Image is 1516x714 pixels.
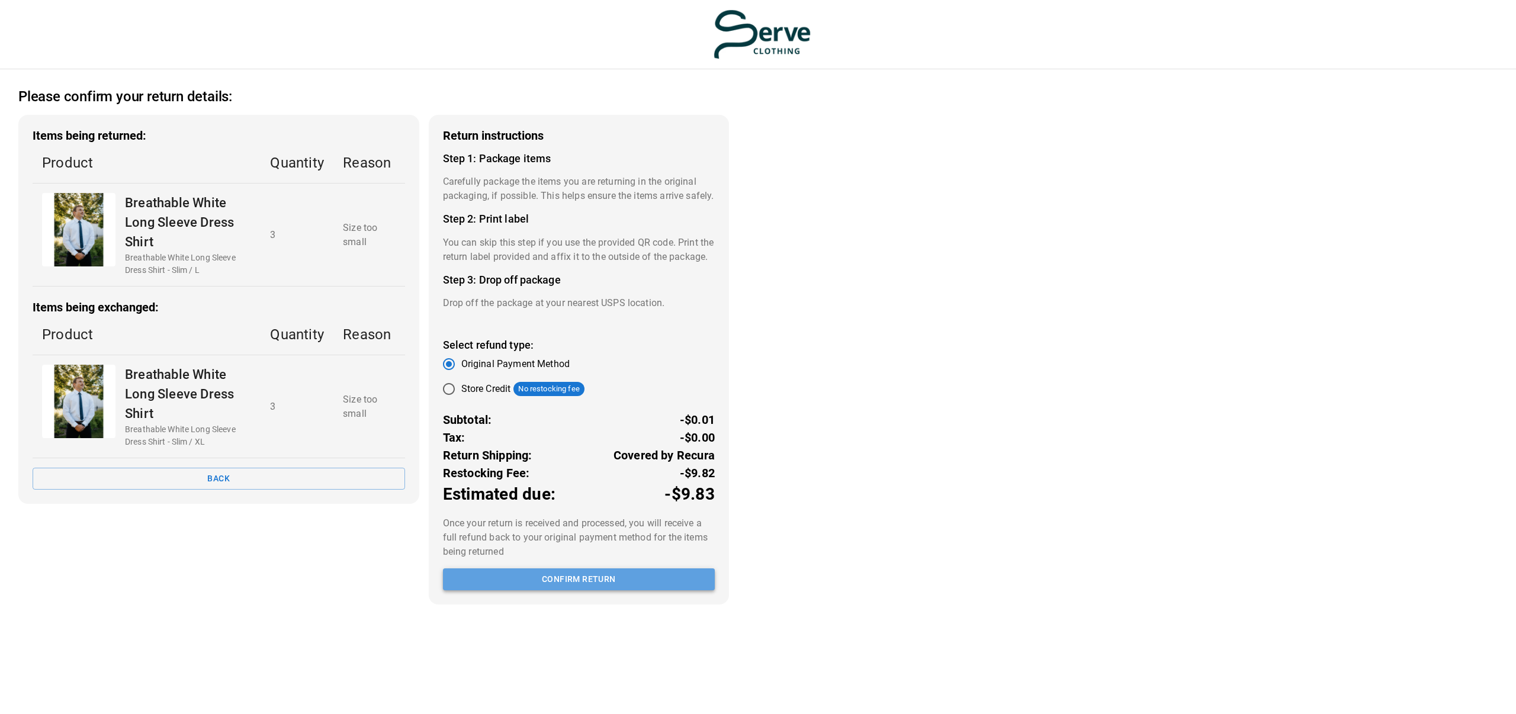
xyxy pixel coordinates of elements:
p: Reason [343,152,395,173]
div: Store Credit [461,382,584,396]
p: -$0.01 [680,411,715,429]
h3: Return instructions [443,129,715,143]
p: Restocking Fee: [443,464,530,482]
div: Breathable White Long Sleeve Dress Shirt - Serve Clothing [42,193,115,266]
button: Back [33,468,405,490]
h4: Step 2: Print label [443,213,715,226]
p: Size too small [343,393,395,421]
p: Product [42,324,251,345]
h3: Items being returned: [33,129,405,143]
p: Subtotal: [443,411,492,429]
p: Drop off the package at your nearest USPS location. [443,296,715,310]
h4: Step 3: Drop off package [443,274,715,287]
img: serve-clothing.myshopify.com-3331c13f-55ad-48ba-bef5-e23db2fa8125 [713,9,811,60]
p: Reason [343,324,395,345]
p: Size too small [343,221,395,249]
p: -$9.82 [680,464,715,482]
h3: Items being exchanged: [33,301,405,314]
h4: Step 1: Package items [443,152,715,165]
p: 3 [270,400,324,414]
span: No restocking fee [513,383,584,395]
div: Breathable White Long Sleeve Dress Shirt - Serve Clothing [42,365,115,438]
p: Covered by Recura [614,446,715,464]
p: You can skip this step if you use the provided QR code. Print the return label provided and affix... [443,236,715,264]
p: Breathable White Long Sleeve Dress Shirt - Slim / L [125,252,251,276]
p: -$9.83 [664,482,715,507]
p: Quantity [270,324,324,345]
h2: Please confirm your return details: [18,88,232,105]
span: Original Payment Method [461,357,570,371]
p: Once your return is received and processed, you will receive a full refund back to your original ... [443,516,715,559]
p: Product [42,152,251,173]
p: Breathable White Long Sleeve Dress Shirt [125,193,251,252]
p: -$0.00 [680,429,715,446]
p: Carefully package the items you are returning in the original packaging, if possible. This helps ... [443,175,715,203]
button: Confirm return [443,568,715,590]
p: Breathable White Long Sleeve Dress Shirt [125,365,251,423]
p: Return Shipping: [443,446,532,464]
p: Breathable White Long Sleeve Dress Shirt - Slim / XL [125,423,251,448]
p: Quantity [270,152,324,173]
h4: Select refund type: [443,339,715,352]
p: Estimated due: [443,482,556,507]
p: 3 [270,228,324,242]
p: Tax: [443,429,465,446]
